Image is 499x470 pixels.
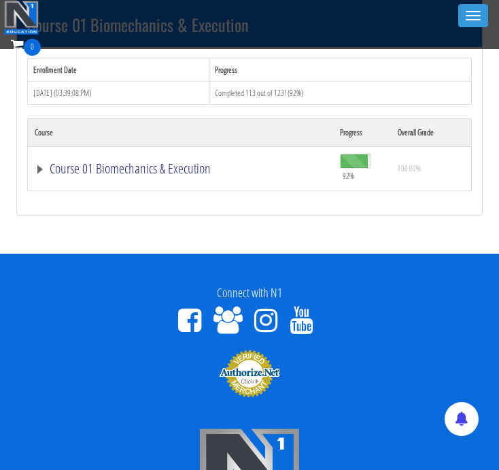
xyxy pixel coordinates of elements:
[333,119,391,147] th: Progress
[28,82,209,105] td: [DATE] (03:39:08 PM)
[10,286,489,300] h4: Connect with N1
[391,147,471,191] td: 100.00%
[35,162,326,175] a: Course 01 Biomechanics & Execution
[343,169,354,184] span: 92%
[391,119,471,147] th: Overall Grade
[24,39,41,56] span: 0
[11,35,41,54] a: 0
[4,1,39,35] img: n1-education
[219,349,280,398] img: Authorize.Net Merchant - Click to Verify
[28,119,334,147] th: Course
[209,82,472,105] td: Completed 113 out of 123! (92%)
